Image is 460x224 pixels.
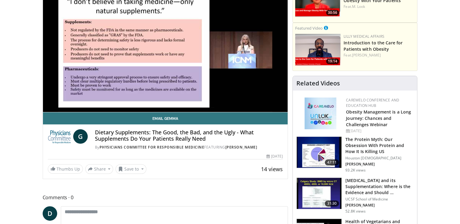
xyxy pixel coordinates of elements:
p: 52.8K views [345,209,365,214]
small: Featured Video [295,25,323,31]
div: By FEATURING [95,145,283,150]
p: [PERSON_NAME] [345,203,413,208]
a: Email Gemma [43,112,288,124]
img: Physicians Committee for Responsible Medicine [48,129,71,144]
a: CaReMeLO Conference and Education Hub [346,98,399,108]
button: Save to [116,164,146,174]
button: Share [85,164,113,174]
h3: [MEDICAL_DATA] and its Supplementation: Where is the Evidence and Should … [345,178,413,196]
div: Feat. [344,53,415,58]
a: Obesity Management is a Long Journey: Chances and Challenges Webinar [346,109,411,127]
p: UCSF School of Medicine [345,197,413,202]
img: 4bb25b40-905e-443e-8e37-83f056f6e86e.150x105_q85_crop-smart_upscale.jpg [297,178,341,209]
a: M. Look [352,4,365,9]
div: Feat. [344,4,415,9]
div: [DATE] [266,154,283,159]
span: 31:30 [325,200,339,206]
span: 19:14 [326,59,339,64]
a: 19:14 [295,34,341,66]
a: Thumbs Up [48,164,83,174]
img: 45df64a9-a6de-482c-8a90-ada250f7980c.png.150x105_q85_autocrop_double_scale_upscale_version-0.2.jpg [305,98,336,129]
a: Lilly Medical Affairs [344,34,384,39]
span: 30:56 [326,10,339,15]
a: G [73,129,88,144]
a: D [43,206,57,221]
img: acc2e291-ced4-4dd5-b17b-d06994da28f3.png.150x105_q85_crop-smart_upscale.png [295,34,341,66]
a: 31:30 [MEDICAL_DATA] and its Supplementation: Where is the Evidence and Should … UCSF School of M... [296,178,413,214]
p: [PERSON_NAME] [345,162,413,167]
span: 14 views [261,165,283,173]
h4: Related Videos [296,80,340,87]
p: Houston [DEMOGRAPHIC_DATA] [345,156,413,161]
span: Comments 0 [43,194,288,201]
a: [PERSON_NAME] [352,53,381,58]
a: Introduction to the Care for Patients with Obesity [344,40,403,52]
h3: The Protein Myth: Our Obsession With Protein and How It Is Killing US [345,136,413,155]
a: [PERSON_NAME] [225,145,257,150]
span: 47:11 [325,159,339,165]
a: Physicians Committee for Responsible Medicine [100,145,204,150]
div: [DATE] [346,128,412,134]
p: 93.2K views [345,168,365,173]
img: b7b8b05e-5021-418b-a89a-60a270e7cf82.150x105_q85_crop-smart_upscale.jpg [297,137,341,168]
a: 47:11 The Protein Myth: Our Obsession With Protein and How It Is Killing US Houston [DEMOGRAPHIC_... [296,136,413,173]
h4: Dietary Supplements: The Good, the Bad, and the Ugly - What Supplements Do Your Patients Really Need [95,129,283,142]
